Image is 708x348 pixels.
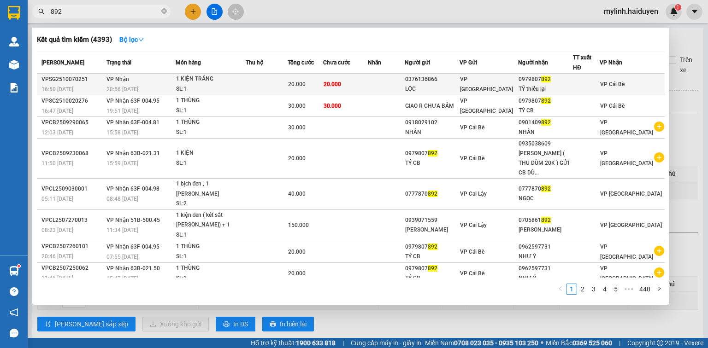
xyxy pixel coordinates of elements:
span: 20:56 [DATE] [106,86,138,93]
span: VP Cai Lậy [460,191,487,197]
div: VPCB2509290065 [41,118,104,128]
div: 0979807 [405,264,460,273]
a: 3 [589,284,599,294]
div: TÝ CB [405,252,460,261]
div: NHƯ Ý [519,273,573,283]
span: 15:59 [DATE] [106,160,138,167]
div: 0777870 [405,189,460,199]
div: GIAO R CHƯA BẤM [405,101,460,111]
h3: Kết quả tìm kiếm ( 4393 ) [37,35,112,45]
span: VP [GEOGRAPHIC_DATA] [600,244,653,260]
span: VP Nhận 51B-500.45 [106,217,160,223]
div: VND [44,48,59,60]
span: VP Cái Bè [600,81,625,87]
div: 0939071559 [405,215,460,225]
li: 2 [577,284,588,295]
span: 19:51 [DATE] [106,108,138,114]
li: Next 5 Pages [621,284,636,295]
span: VP Cái Bè [460,155,484,162]
a: 440 [637,284,653,294]
div: Thu hộ : [69,25,89,48]
button: left [555,284,566,295]
span: left [558,286,563,291]
div: 0918029102 [405,118,460,128]
div: TÝ CB [519,106,573,116]
span: Người gửi [405,59,430,66]
li: 440 [636,284,654,295]
span: Tổng cộng [7,5,42,13]
span: VP Cái Bè [460,270,484,277]
div: 1 KIỆN TRẮNG [176,74,245,84]
div: SL: 1 [176,230,245,240]
div: 0901409 [519,118,573,128]
span: VP Nhận 63F-004.95 [106,244,159,250]
span: Tổng cước [288,59,314,66]
div: [PERSON_NAME] ( THU DÙM 20K ) GỬI CB DÙ... [519,149,573,178]
span: 08:23 [DATE] [41,227,73,233]
div: VPCL2509030001 [41,184,104,194]
button: Bộ lọcdown [112,32,152,47]
span: 892 [541,76,551,82]
span: VP Cái Bè [460,249,484,255]
li: Previous Page [555,284,566,295]
span: Chưa cước [323,59,350,66]
span: 20.000 [288,249,306,255]
span: Nhãn [368,59,381,66]
img: warehouse-icon [9,37,19,46]
span: VP [GEOGRAPHIC_DATA] [460,98,513,114]
li: 5 [610,284,621,295]
span: VP [GEOGRAPHIC_DATA] [600,222,662,228]
div: NHÂN [405,128,460,137]
span: 20.000 [288,155,306,162]
div: SL: 1 [176,273,245,284]
span: 11:50 [DATE] [41,160,73,167]
span: 20.000 [288,81,306,87]
span: VP Nhận 63F-004.95 [106,98,159,104]
span: 150.000 [288,222,309,228]
div: SL: 1 [176,128,245,138]
span: plus-circle [654,152,664,162]
span: VP Nhận 63B-021.31 [106,150,160,157]
span: plus-circle [654,122,664,132]
div: 1 THÙNG [176,263,245,273]
img: warehouse-icon [9,266,19,276]
li: 1 [566,284,577,295]
div: 1 kiện đen ( két sắt [PERSON_NAME]) + 1 [PERSON_NAME]... [176,210,245,230]
span: VP Nhận 63F-004.81 [106,119,159,126]
span: VP Cai Lậy [460,222,487,228]
div: SL: 1 [176,158,245,168]
div: [PERSON_NAME] [405,225,460,235]
span: VP Cái Bè [600,103,625,109]
span: 30.000 [324,103,341,109]
div: VPSG2510070251 [41,75,104,84]
div: VND [105,25,120,36]
span: VP Nhận [106,76,129,82]
span: down [138,36,144,43]
div: 1 bịch đen , 1 [PERSON_NAME] [176,179,245,199]
div: 30.000 [29,25,44,36]
span: 20:46 [DATE] [41,253,73,260]
span: 11:46 [DATE] [41,275,73,281]
span: close-circle [161,7,167,16]
span: Món hàng [176,59,201,66]
li: 4 [599,284,610,295]
li: 3 [588,284,599,295]
span: 16:47 [DATE] [41,108,73,114]
span: 07:55 [DATE] [106,254,138,260]
img: warehouse-icon [9,60,19,70]
span: VP [GEOGRAPHIC_DATA] [600,150,653,167]
span: VP [GEOGRAPHIC_DATA] [600,119,653,136]
span: VP [GEOGRAPHIC_DATA] [600,265,653,282]
div: NHÂN [519,128,573,137]
div: 1 KIỆN [176,148,245,158]
span: 30.000 [288,124,306,131]
div: TÝ CB [405,158,460,168]
div: NHƯ Ý [519,252,573,261]
img: solution-icon [9,83,19,93]
span: plus-circle [654,267,664,278]
span: 20.000 [288,270,306,277]
span: [PERSON_NAME] [41,59,84,66]
span: VP Nhận [600,59,622,66]
a: 5 [611,284,621,294]
span: 892 [541,119,551,126]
